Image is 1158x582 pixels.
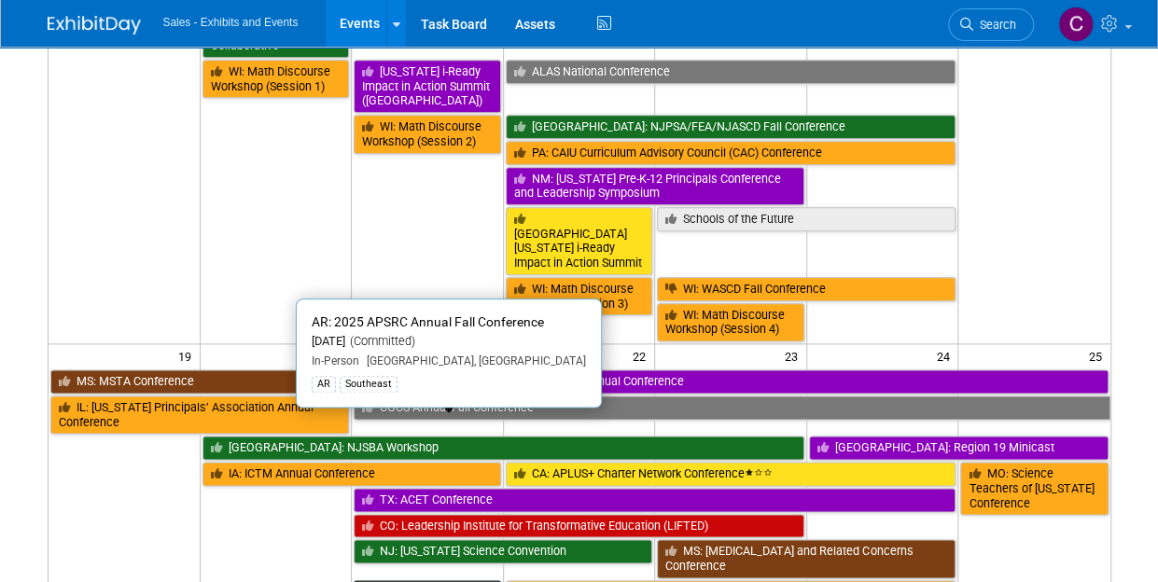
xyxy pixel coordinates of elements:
a: Search [948,8,1034,41]
span: 19 [176,344,200,367]
span: (Committed) [345,334,415,348]
a: [GEOGRAPHIC_DATA]: Region 19 Minicast [809,436,1109,460]
a: CA: APLUS+ Charter Network Conference [506,462,956,486]
img: Christine Lurz [1058,7,1094,42]
a: [GEOGRAPHIC_DATA][US_STATE] i-Ready Impact in Action Summit [506,207,653,275]
a: MS: [MEDICAL_DATA] and Related Concerns Conference [657,539,956,577]
span: Sales - Exhibits and Events [163,16,299,29]
span: AR: 2025 APSRC Annual Fall Conference [312,314,544,329]
span: 25 [1087,344,1110,367]
a: MO: Science Teachers of [US_STATE] Conference [960,462,1108,515]
a: WI: WASCD Fall Conference [657,277,956,301]
a: [GEOGRAPHIC_DATA]: NJPSA/FEA/NJASCD Fall Conference [506,115,956,139]
a: IL: [US_STATE] Principals’ Association Annual Conference [50,395,350,434]
a: NM: [US_STATE] Pre-K-12 Principals Conference and Leadership Symposium [506,167,804,205]
a: IA: ICTM Annual Conference [202,462,501,486]
a: ALAS National Conference [506,60,956,84]
div: AR [312,376,336,393]
img: ExhibitDay [48,16,141,35]
a: WI: Math Discourse Workshop (Session 4) [657,303,804,341]
a: NJ: [US_STATE] Science Convention [354,539,652,563]
a: CGCS Annual Fall Conference [354,395,1109,420]
span: [GEOGRAPHIC_DATA], [GEOGRAPHIC_DATA] [359,354,586,367]
a: TX: ACET Conference [354,488,956,512]
span: In-Person [312,354,359,367]
a: Schools of the Future [657,207,956,231]
div: Southeast [340,376,398,393]
div: [DATE] [312,334,586,350]
a: WI: Math Discourse Workshop (Session 1) [202,60,350,98]
a: [US_STATE] i-Ready Impact in Action Summit ([GEOGRAPHIC_DATA]) [354,60,501,113]
span: 24 [934,344,957,367]
a: WI: Math Discourse Workshop (Session 3) [506,277,653,315]
a: PA: CAIU Curriculum Advisory Council (CAC) Conference [506,141,956,165]
span: 23 [783,344,806,367]
a: MS: MSTA Conference [50,369,501,394]
span: Search [973,18,1016,32]
a: TX: TABE Annual Conference [506,369,1109,394]
a: [GEOGRAPHIC_DATA]: NJSBA Workshop [202,436,804,460]
a: CO: Leadership Institute for Transformative Education (LIFTED) [354,514,804,538]
span: 22 [631,344,654,367]
a: WI: Math Discourse Workshop (Session 2) [354,115,501,153]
